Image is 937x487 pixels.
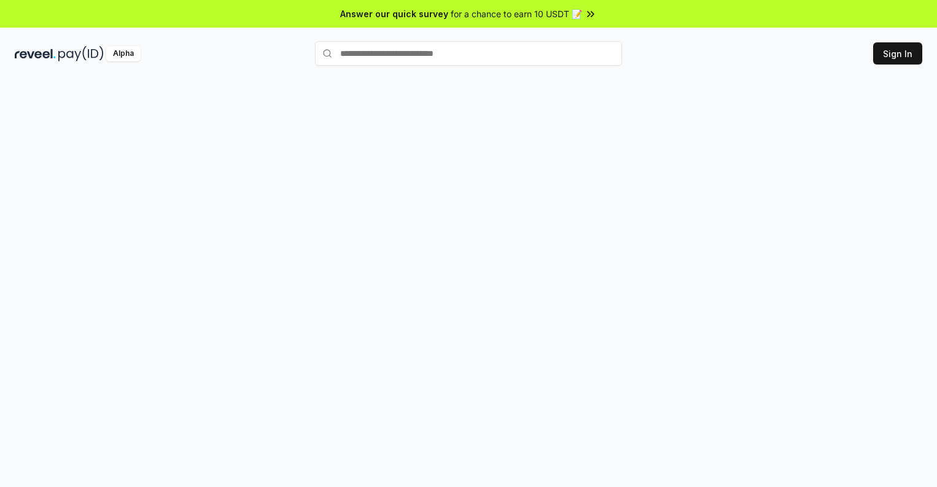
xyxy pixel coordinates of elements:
[340,7,448,20] span: Answer our quick survey
[873,42,922,64] button: Sign In
[106,46,141,61] div: Alpha
[451,7,582,20] span: for a chance to earn 10 USDT 📝
[15,46,56,61] img: reveel_dark
[58,46,104,61] img: pay_id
